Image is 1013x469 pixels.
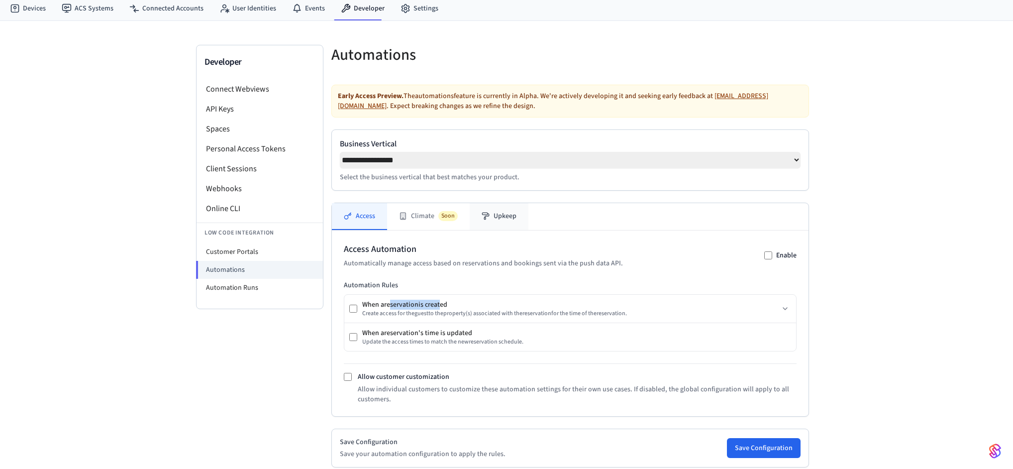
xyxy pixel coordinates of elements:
[197,243,323,261] li: Customer Portals
[387,203,470,230] button: ClimateSoon
[776,250,797,260] label: Enable
[197,179,323,199] li: Webhooks
[344,258,623,268] p: Automatically manage access based on reservations and bookings sent via the push data API.
[204,55,315,69] h3: Developer
[196,261,323,279] li: Automations
[197,199,323,219] li: Online CLI
[340,449,506,459] p: Save your automation configuration to apply the rules.
[362,300,627,310] div: When a reservation is created
[197,223,323,243] li: Low Code Integration
[362,338,523,346] div: Update the access times to match the new reservation schedule.
[438,211,458,221] span: Soon
[989,443,1001,459] img: SeamLogoGradient.69752ec5.svg
[358,384,797,404] p: Allow individual customers to customize these automation settings for their own use cases. If dis...
[197,159,323,179] li: Client Sessions
[331,85,809,117] div: The automations feature is currently in Alpha. We're actively developing it and seeking early fee...
[727,438,801,458] button: Save Configuration
[197,99,323,119] li: API Keys
[344,280,797,290] h3: Automation Rules
[338,91,404,101] strong: Early Access Preview.
[362,310,627,318] div: Create access for the guest to the property (s) associated with the reservation for the time of t...
[358,372,449,382] label: Allow customer customization
[197,279,323,297] li: Automation Runs
[340,437,506,447] h2: Save Configuration
[197,79,323,99] li: Connect Webviews
[331,45,564,65] h5: Automations
[332,203,387,230] button: Access
[197,139,323,159] li: Personal Access Tokens
[362,328,523,338] div: When a reservation 's time is updated
[338,91,768,111] a: [EMAIL_ADDRESS][DOMAIN_NAME]
[340,138,801,150] label: Business Vertical
[344,242,623,256] h2: Access Automation
[470,203,528,230] button: Upkeep
[340,172,801,182] p: Select the business vertical that best matches your product.
[197,119,323,139] li: Spaces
